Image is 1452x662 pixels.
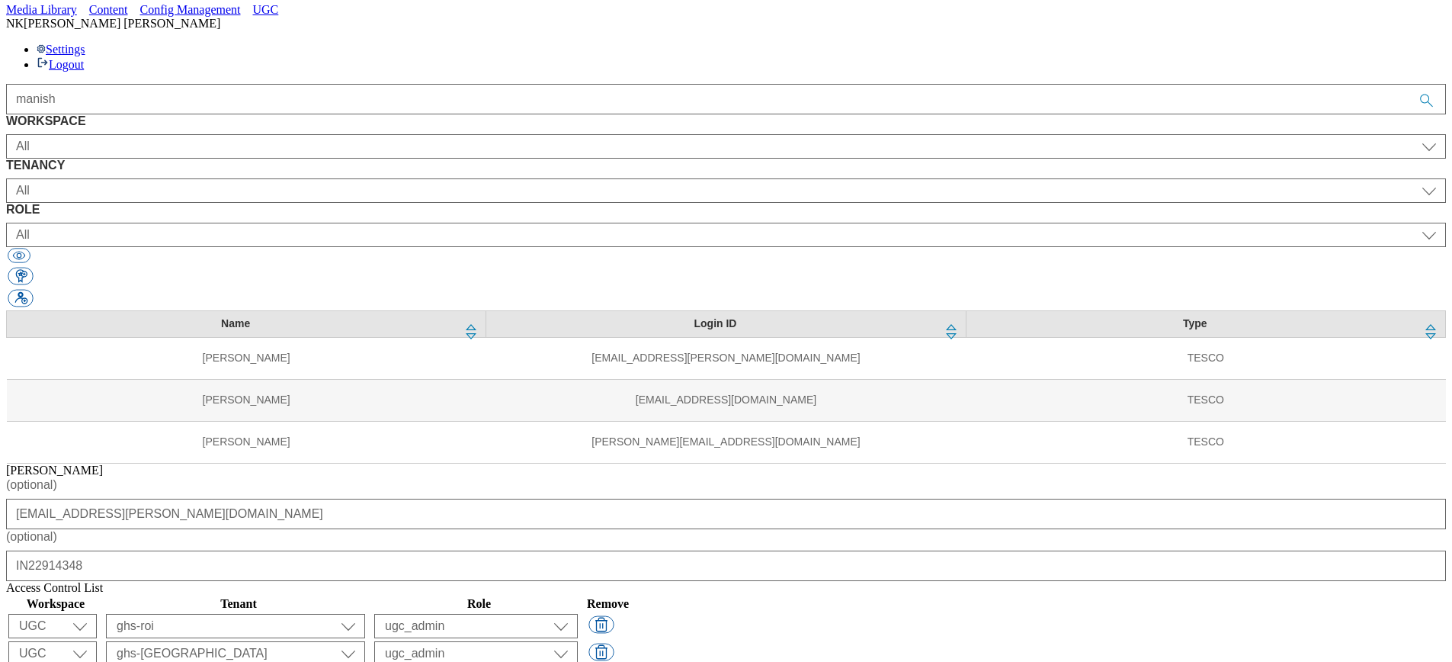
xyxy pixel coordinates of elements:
label: TENANCY [6,159,1446,172]
th: Tenant [105,596,372,612]
td: [EMAIL_ADDRESS][DOMAIN_NAME] [486,379,966,421]
td: [PERSON_NAME] [7,337,486,379]
span: [PERSON_NAME] [6,464,103,477]
div: Type [976,317,1415,331]
div: Login ID [495,317,934,331]
label: ROLE [6,203,1446,217]
td: [PERSON_NAME] [7,421,486,463]
span: Content [89,3,128,16]
td: [EMAIL_ADDRESS][PERSON_NAME][DOMAIN_NAME] [486,337,966,379]
div: Access Control List [6,581,1446,595]
div: Name [16,317,455,331]
span: ( optional ) [6,530,57,543]
span: Config Management [140,3,241,16]
td: TESCO [966,379,1445,421]
td: TESCO [966,337,1445,379]
span: NK [6,17,24,30]
a: Logout [37,58,84,71]
label: WORKSPACE [6,114,1446,128]
td: [PERSON_NAME] [7,379,486,421]
th: Role [373,596,585,612]
span: ( optional ) [6,478,57,491]
span: UGC [253,3,279,16]
span: [PERSON_NAME] [PERSON_NAME] [24,17,220,30]
th: Workspace [8,596,104,612]
input: Accessible label text [6,84,1446,114]
td: [PERSON_NAME][EMAIL_ADDRESS][DOMAIN_NAME] [486,421,966,463]
td: TESCO [966,421,1445,463]
span: Media Library [6,3,77,16]
input: Employee Email [6,499,1446,529]
a: Settings [37,43,85,56]
input: Employee Number [6,551,1446,581]
th: Remove [586,596,630,612]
